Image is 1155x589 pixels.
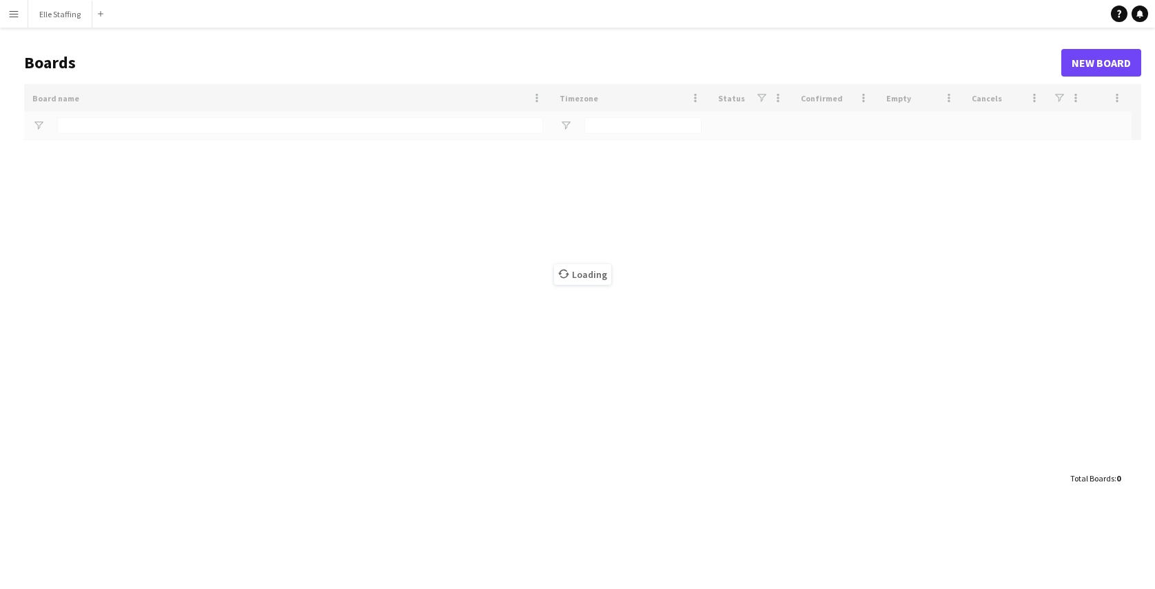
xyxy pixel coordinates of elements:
h1: Boards [24,52,1061,73]
span: Loading [554,264,611,285]
span: Total Boards [1070,473,1114,483]
button: Elle Staffing [28,1,92,28]
div: : [1070,465,1121,492]
span: 0 [1116,473,1121,483]
a: New Board [1061,49,1141,77]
